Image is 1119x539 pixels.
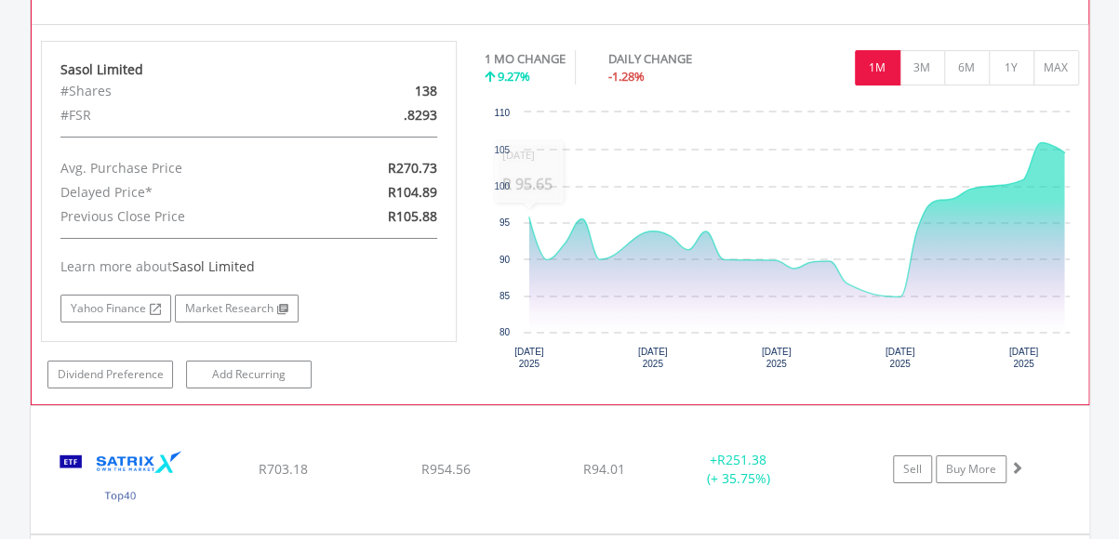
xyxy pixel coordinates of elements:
span: -1.28% [608,68,645,85]
div: + (+ 35.75%) [669,451,809,488]
span: R954.56 [421,460,471,478]
a: Market Research [175,295,299,322]
div: .8293 [316,103,451,127]
text: 110 [494,108,510,118]
span: R105.88 [388,207,437,225]
a: Yahoo Finance [60,295,171,322]
div: 1 MO CHANGE [485,50,566,68]
svg: Interactive chart [485,103,1079,382]
div: DAILY CHANGE [608,50,757,68]
a: Buy More [936,455,1006,483]
div: Delayed Price* [47,180,316,204]
text: [DATE] 2025 [886,347,915,369]
div: #FSR [47,103,316,127]
text: 80 [500,327,511,337]
div: Previous Close Price [47,204,316,229]
text: 85 [500,291,511,301]
button: 1M [855,50,900,85]
a: Add Recurring [186,361,312,388]
div: Learn more about [60,257,438,276]
text: 90 [500,255,511,265]
div: Avg. Purchase Price [47,156,316,180]
span: R104.89 [388,183,437,201]
button: 1Y [989,50,1034,85]
a: Dividend Preference [47,361,173,388]
text: 95 [500,217,511,228]
text: [DATE] 2025 [638,347,668,369]
button: 3M [899,50,945,85]
text: 100 [494,181,510,191]
button: 6M [944,50,990,85]
img: EQU.ZA.STX40.png [40,429,200,529]
div: 138 [316,79,451,103]
text: [DATE] 2025 [1009,347,1039,369]
text: [DATE] 2025 [762,347,792,369]
span: R703.18 [259,460,308,478]
text: 105 [494,145,510,155]
span: R251.38 [717,451,766,468]
text: [DATE] 2025 [514,347,544,369]
div: #Shares [47,79,316,103]
div: Sasol Limited [60,60,438,79]
span: R270.73 [388,159,437,177]
div: Chart. Highcharts interactive chart. [485,103,1079,382]
a: Sell [893,455,932,483]
span: Sasol Limited [172,257,255,275]
button: MAX [1033,50,1079,85]
span: R94.01 [583,460,625,478]
span: 9.27% [498,68,530,85]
